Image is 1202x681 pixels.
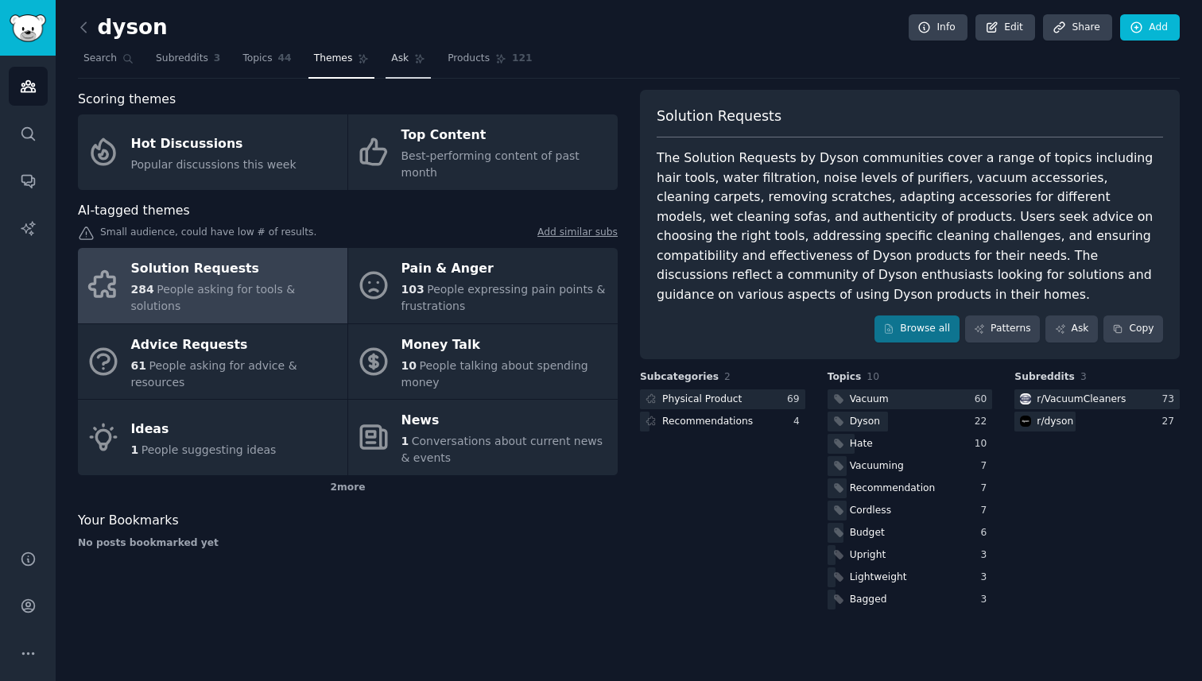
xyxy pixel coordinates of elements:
[981,571,993,585] div: 3
[965,315,1040,342] a: Patterns
[348,114,618,190] a: Top ContentBest-performing content of past month
[1014,412,1180,431] a: dysonr/dyson27
[214,52,221,66] span: 3
[308,46,375,79] a: Themes
[442,46,537,79] a: Products121
[156,52,208,66] span: Subreddits
[828,370,862,385] span: Topics
[828,434,993,454] a: Hate10
[1014,370,1075,385] span: Subreddits
[793,415,805,429] div: 4
[150,46,226,79] a: Subreddits3
[78,201,190,221] span: AI-tagged themes
[1037,393,1126,407] div: r/ VacuumCleaners
[391,52,409,66] span: Ask
[850,459,904,474] div: Vacuuming
[401,283,425,296] span: 103
[850,571,907,585] div: Lightweight
[1020,416,1031,427] img: dyson
[237,46,297,79] a: Topics44
[1161,415,1180,429] div: 27
[867,371,879,382] span: 10
[78,114,347,190] a: Hot DiscussionsPopular discussions this week
[401,283,606,312] span: People expressing pain points & frustrations
[401,359,417,372] span: 10
[1014,389,1180,409] a: VacuumCleanersr/VacuumCleaners73
[657,106,781,126] span: Solution Requests
[78,536,618,551] div: No posts bookmarked yet
[401,359,588,389] span: People talking about spending money
[828,456,993,476] a: Vacuuming7
[850,415,880,429] div: Dyson
[78,248,347,323] a: Solution Requests284People asking for tools & solutions
[348,248,618,323] a: Pain & Anger103People expressing pain points & frustrations
[10,14,46,42] img: GummySearch logo
[975,393,993,407] div: 60
[401,408,610,434] div: News
[131,283,154,296] span: 284
[850,526,885,540] div: Budget
[537,226,618,242] a: Add similar subs
[981,526,993,540] div: 6
[78,511,179,531] span: Your Bookmarks
[78,226,618,242] div: Small audience, could have low # of results.
[348,324,618,400] a: Money Talk10People talking about spending money
[828,590,993,609] a: Bagged3
[131,443,139,456] span: 1
[1103,315,1163,342] button: Copy
[981,482,993,496] div: 7
[278,52,292,66] span: 44
[874,315,960,342] a: Browse all
[242,52,272,66] span: Topics
[662,415,753,429] div: Recommendations
[975,415,993,429] div: 22
[1043,14,1111,41] a: Share
[828,567,993,587] a: Lightweight3
[131,359,146,372] span: 61
[828,523,993,543] a: Budget6
[512,52,533,66] span: 121
[1037,415,1073,429] div: r/ dyson
[975,14,1035,41] a: Edit
[401,123,610,149] div: Top Content
[828,389,993,409] a: Vacuum60
[981,504,993,518] div: 7
[1080,371,1087,382] span: 3
[142,443,277,456] span: People suggesting ideas
[975,437,993,451] div: 10
[448,52,490,66] span: Products
[1120,14,1180,41] a: Add
[401,332,610,358] div: Money Talk
[828,412,993,431] a: Dyson22
[828,478,993,498] a: Recommendation7
[850,504,891,518] div: Cordless
[1045,315,1098,342] a: Ask
[981,459,993,474] div: 7
[662,393,742,407] div: Physical Product
[787,393,805,407] div: 69
[78,400,347,475] a: Ideas1People suggesting ideas
[401,149,580,179] span: Best-performing content of past month
[131,257,339,282] div: Solution Requests
[314,52,353,66] span: Themes
[640,370,719,385] span: Subcategories
[401,435,603,464] span: Conversations about current news & events
[850,393,889,407] div: Vacuum
[850,548,886,563] div: Upright
[828,545,993,565] a: Upright3
[850,593,887,607] div: Bagged
[386,46,431,79] a: Ask
[78,90,176,110] span: Scoring themes
[401,257,610,282] div: Pain & Anger
[83,52,117,66] span: Search
[640,389,805,409] a: Physical Product69
[401,435,409,447] span: 1
[131,158,297,171] span: Popular discussions this week
[850,482,936,496] div: Recommendation
[131,131,297,157] div: Hot Discussions
[78,46,139,79] a: Search
[78,324,347,400] a: Advice Requests61People asking for advice & resources
[724,371,731,382] span: 2
[131,416,277,442] div: Ideas
[640,412,805,431] a: Recommendations4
